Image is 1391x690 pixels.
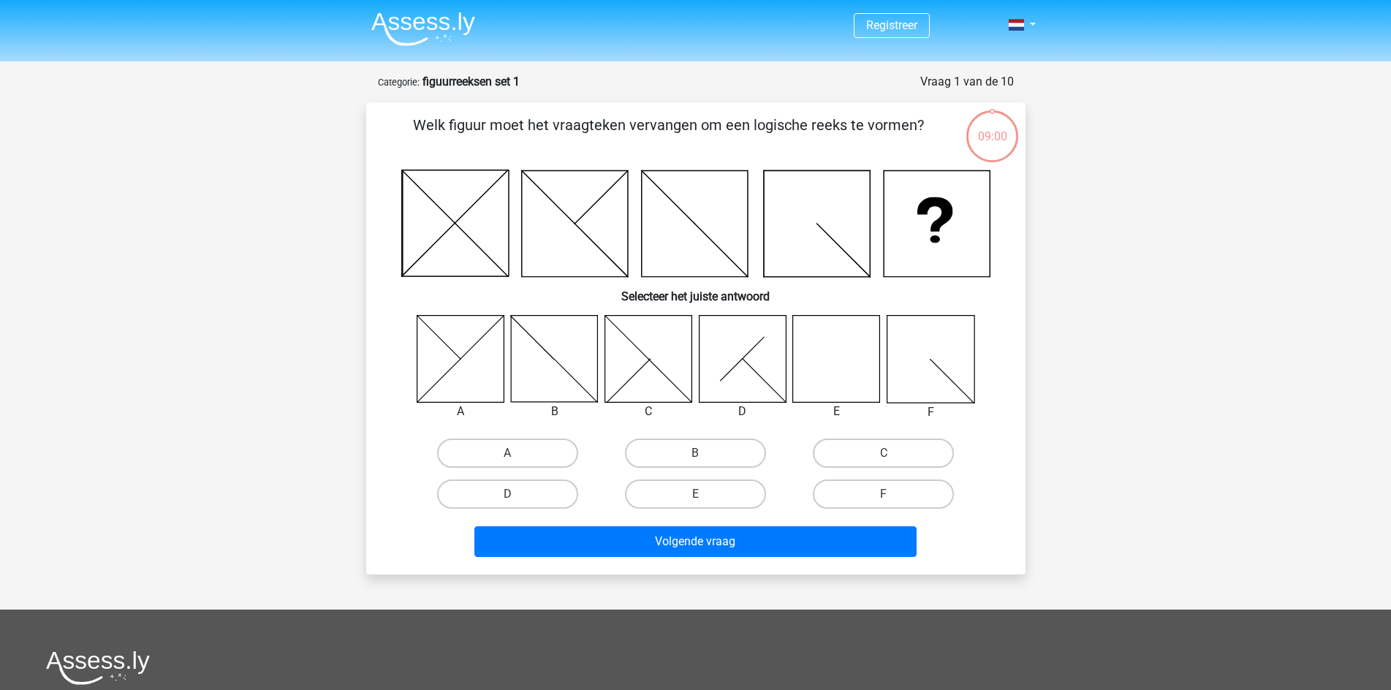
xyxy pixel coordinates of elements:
[866,18,917,32] a: Registreer
[474,526,917,557] button: Volgende vraag
[378,77,420,88] small: Categorie:
[965,109,1020,145] div: 09:00
[371,12,475,46] img: Assessly
[594,403,704,420] div: C
[813,439,954,468] label: C
[920,73,1014,91] div: Vraag 1 van de 10
[422,75,520,88] strong: figuurreeksen set 1
[625,479,766,509] label: E
[813,479,954,509] label: F
[46,651,150,685] img: Assessly logo
[499,403,610,420] div: B
[437,439,578,468] label: A
[390,114,947,158] p: Welk figuur moet het vraagteken vervangen om een logische reeks te vormen?
[876,403,986,421] div: F
[406,403,516,420] div: A
[437,479,578,509] label: D
[688,403,798,420] div: D
[781,403,892,420] div: E
[390,278,1002,303] h6: Selecteer het juiste antwoord
[625,439,766,468] label: B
